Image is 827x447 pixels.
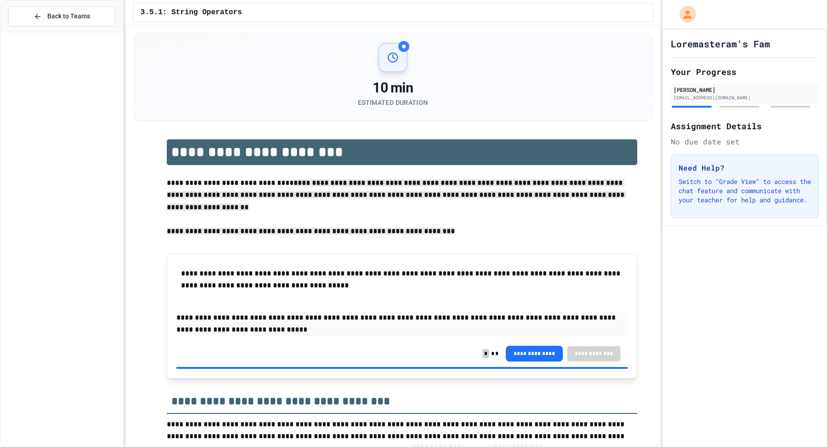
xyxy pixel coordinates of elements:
div: Estimated Duration [358,98,428,107]
h2: Assignment Details [671,120,819,132]
iframe: chat widget [751,370,818,409]
div: 10 min [358,80,428,96]
h3: Need Help? [679,162,811,173]
button: Back to Teams [8,6,115,26]
h2: Your Progress [671,65,819,78]
h1: Loremasteram's Fam [671,37,770,50]
span: 3.5.1: String Operators [141,7,242,18]
div: My Account [670,4,698,25]
p: Switch to "Grade View" to access the chat feature and communicate with your teacher for help and ... [679,177,811,205]
span: Back to Teams [47,11,90,21]
iframe: chat widget [788,410,818,438]
div: No due date set [671,136,819,147]
div: [EMAIL_ADDRESS][DOMAIN_NAME] [674,94,816,101]
div: [PERSON_NAME] [674,86,816,94]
